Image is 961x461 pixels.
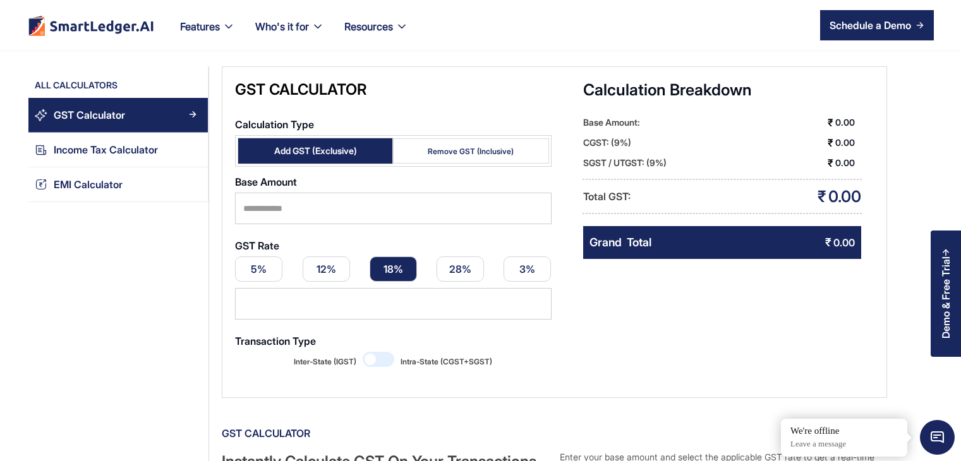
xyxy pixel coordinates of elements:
[428,146,514,157] div: Remove GST (Inclusive)
[54,176,123,193] div: EMI Calculator
[589,232,651,253] div: Grand Total
[222,423,887,443] div: GST Calculator
[828,153,833,173] div: ₹
[189,145,196,153] img: Arrow Right Blue
[790,439,898,450] p: Leave a message
[437,256,484,282] a: 28%
[235,80,551,100] div: GST Calculator
[189,111,196,118] img: Arrow Right Blue
[245,18,334,51] div: Who's it for
[583,153,644,173] div: SGST / UTGST:
[940,256,952,338] div: Demo & Free Trial
[370,256,417,282] a: 18%
[180,18,220,35] div: Features
[274,145,357,157] div: Add GST (Exclusive)
[235,112,551,372] form: Email Form
[835,112,861,133] div: 0.00
[611,133,631,153] div: (9%)
[303,256,350,282] a: 12%
[401,352,492,372] span: Intra-State (CGST+SGST)
[344,18,393,35] div: Resources
[504,256,551,282] a: 3%
[334,18,418,51] div: Resources
[54,141,158,159] div: Income Tax Calculator
[27,15,155,36] a: home
[830,18,911,33] div: Schedule a Demo
[583,133,609,153] div: CGST:
[835,133,861,153] div: 0.00
[828,186,861,207] div: 0.00
[170,18,245,51] div: Features
[28,79,208,98] div: All Calculators
[235,256,282,282] a: 5%
[920,420,955,455] span: Chat Widget
[28,98,208,133] a: GST CalculatorArrow Right Blue
[235,240,551,251] label: GST Rate
[235,119,551,130] label: Calculation Type
[189,180,196,188] img: Arrow Right Blue
[790,425,898,438] div: We're offline
[828,133,833,153] div: ₹
[818,186,826,207] div: ₹
[583,112,640,133] div: Base Amount:
[235,335,551,347] label: Transaction Type
[825,232,831,253] div: ₹
[583,80,862,100] div: Calculation Breakdown
[54,107,125,124] div: GST Calculator
[820,10,934,40] a: Schedule a Demo
[646,153,667,173] div: (9%)
[28,133,208,167] a: Income Tax CalculatorArrow Right Blue
[583,186,631,207] div: Total GST:
[28,167,208,202] a: EMI CalculatorArrow Right Blue
[235,176,551,188] label: Base Amount
[828,112,833,133] div: ₹
[27,15,155,36] img: footer logo
[294,352,356,372] span: Inter-State (IGST)
[833,232,855,253] div: 0.00
[835,153,861,173] div: 0.00
[916,21,924,29] img: arrow right icon
[255,18,309,35] div: Who's it for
